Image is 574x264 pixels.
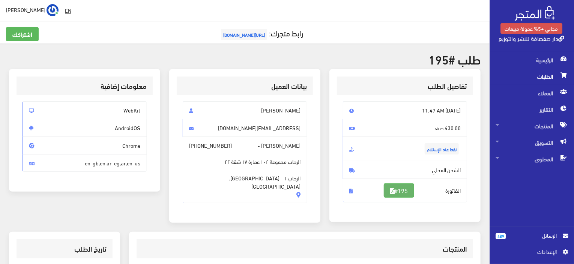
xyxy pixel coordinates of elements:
span: 489 [496,233,506,239]
span: العملاء [496,85,568,101]
span: [PERSON_NAME] [6,5,45,14]
span: نقدا عند الإستلام [425,143,459,154]
a: 489 الرسائل [496,231,568,247]
span: المحتوى [496,151,568,167]
a: المحتوى [490,151,574,167]
span: 430.00 جنيه [343,119,467,137]
span: الرسائل [512,231,557,240]
span: الرحاب مجموعة ١٠٢ عمارة ١٧ شقة ٢٢ الرحاب ١ - [GEOGRAPHIC_DATA], [GEOGRAPHIC_DATA] [189,150,301,190]
h3: المنتجات [143,245,467,252]
h3: تاريخ الطلب [23,245,107,252]
a: العملاء [490,85,574,101]
span: اﻹعدادات [502,247,556,256]
span: المنتجات [496,118,568,134]
a: رابط متجرك:[URL][DOMAIN_NAME] [219,26,304,40]
span: التقارير [496,101,568,118]
h3: تفاصيل الطلب [343,82,467,90]
a: التقارير [490,101,574,118]
a: ... [PERSON_NAME] [6,4,59,16]
a: المنتجات [490,118,574,134]
h3: بيانات العميل [183,82,307,90]
a: مجاني +5% عمولة مبيعات [500,23,562,34]
span: [EMAIL_ADDRESS][DOMAIN_NAME] [183,119,307,137]
span: en-gb,en,ar-eg,ar,en-us [23,154,147,172]
span: Chrome [23,136,147,154]
img: ... [47,4,59,16]
span: التسويق [496,134,568,151]
span: الشحن المحلي [343,161,467,179]
span: WebKit [23,101,147,119]
span: AndroidOS [23,119,147,137]
span: الرئيسية [496,52,568,68]
a: اﻹعدادات [496,247,568,259]
a: #195 [384,183,414,198]
h3: معلومات إضافية [23,82,147,90]
span: الطلبات [496,68,568,85]
span: [URL][DOMAIN_NAME] [221,29,267,40]
span: [PERSON_NAME] - [183,136,307,203]
h2: طلب #195 [9,52,481,66]
span: [DATE] 11:47 AM [343,101,467,119]
a: EN [62,4,74,17]
a: الطلبات [490,68,574,85]
span: الفاتورة [343,178,467,202]
a: اشتراكك [6,27,39,41]
span: [PERSON_NAME] [183,101,307,119]
a: الرئيسية [490,52,574,68]
a: دار صفصافة للنشر والتوزيع [499,33,564,43]
span: [PHONE_NUMBER] [189,141,232,150]
img: . [515,6,555,21]
u: EN [65,6,71,15]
